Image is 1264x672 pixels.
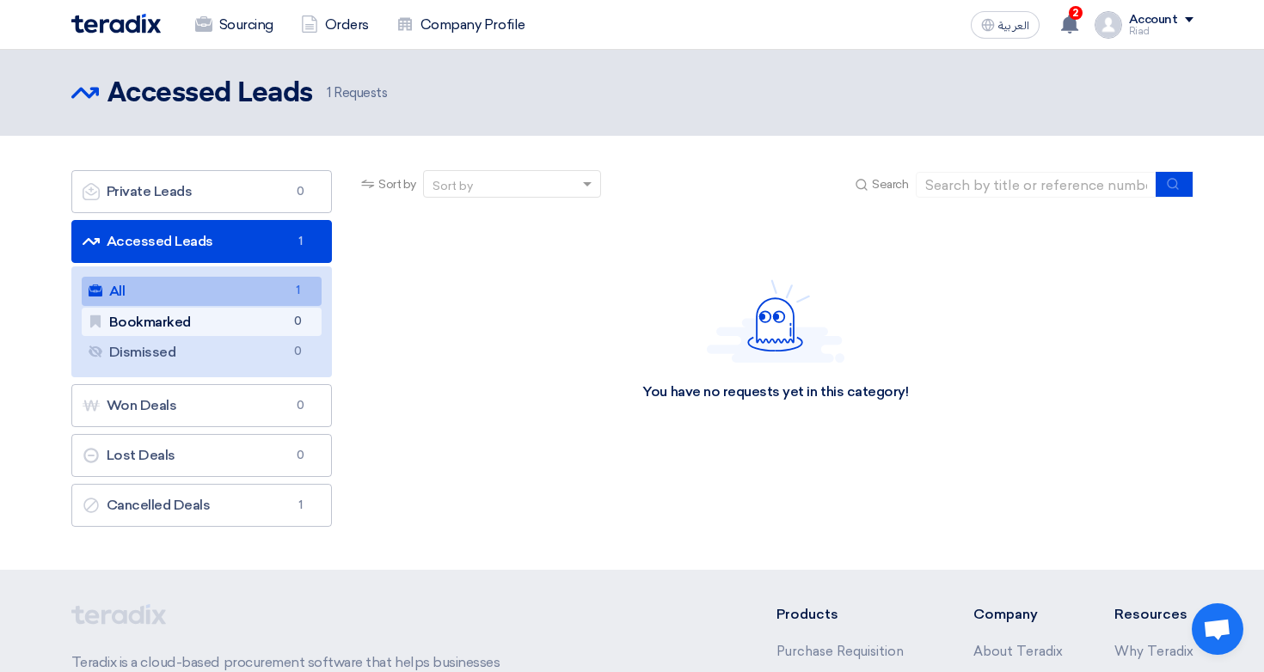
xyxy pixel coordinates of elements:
[71,434,333,477] a: Lost Deals0
[872,175,908,193] span: Search
[1192,603,1243,655] div: Open chat
[707,279,844,363] img: Hello
[1114,644,1193,659] a: Why Teradix
[776,604,922,625] li: Products
[181,6,287,44] a: Sourcing
[290,183,310,200] span: 0
[287,6,383,44] a: Orders
[82,277,322,306] a: All
[776,644,904,659] a: Purchase Requisition
[82,308,322,337] a: Bookmarked
[290,233,310,250] span: 1
[327,83,388,103] span: Requests
[916,172,1157,198] input: Search by title or reference number
[642,383,908,401] div: You have no requests yet in this category!
[290,497,310,514] span: 1
[287,282,308,300] span: 1
[71,14,161,34] img: Teradix logo
[327,85,331,101] span: 1
[71,384,333,427] a: Won Deals0
[71,484,333,527] a: Cancelled Deals1
[378,175,416,193] span: Sort by
[71,170,333,213] a: Private Leads0
[290,447,310,464] span: 0
[971,11,1040,39] button: العربية
[383,6,539,44] a: Company Profile
[1129,13,1178,27] div: Account
[1114,604,1193,625] li: Resources
[287,343,308,361] span: 0
[1129,27,1193,36] div: Riad
[973,604,1063,625] li: Company
[1095,11,1122,39] img: profile_test.png
[433,177,473,195] div: Sort by
[287,313,308,331] span: 0
[290,397,310,414] span: 0
[998,20,1029,32] span: العربية
[1069,6,1083,20] span: 2
[71,220,333,263] a: Accessed Leads1
[82,338,322,367] a: Dismissed
[973,644,1063,659] a: About Teradix
[107,76,313,111] h2: Accessed Leads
